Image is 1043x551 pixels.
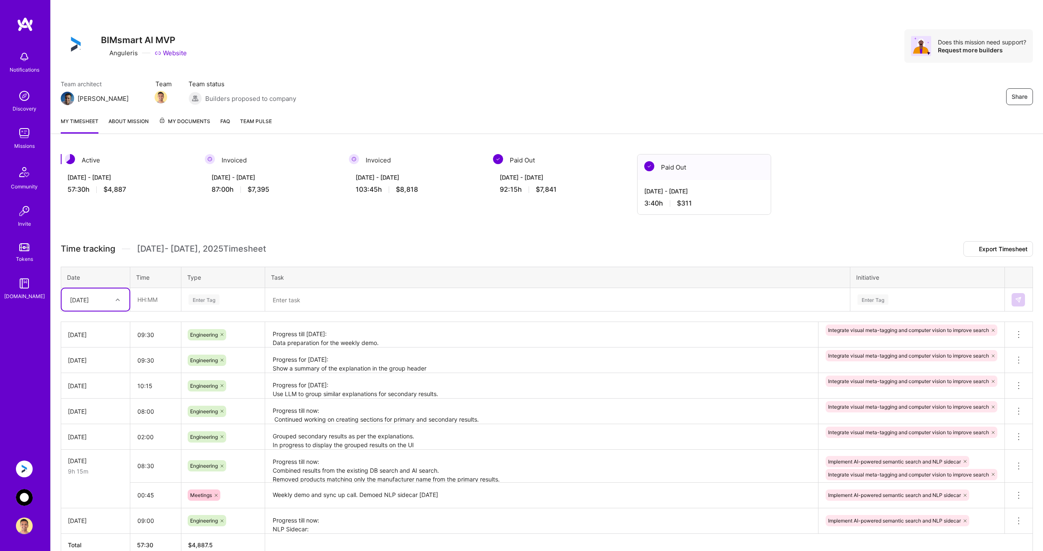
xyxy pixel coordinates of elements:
button: Share [1006,88,1033,105]
span: Engineering [190,518,218,524]
a: Team Pulse [240,117,272,134]
div: 92:15 h [500,185,620,194]
input: HH:MM [131,288,181,311]
img: Team Member Avatar [155,91,167,103]
div: [DATE] - [DATE] [644,187,764,196]
span: Team Pulse [240,118,272,124]
div: 9h 15m [68,467,123,476]
img: Invoiced [205,154,215,164]
input: HH:MM [131,375,181,397]
img: bell [16,49,33,65]
img: Anguleris: BIMsmart AI MVP [16,461,33,477]
a: Anguleris: BIMsmart AI MVP [14,461,35,477]
textarea: Grouped secondary results as per the explanations. In progress to display the grouped results on ... [266,425,817,449]
a: User Avatar [14,518,35,534]
div: Discovery [13,104,36,113]
img: Submit [1015,296,1022,303]
span: $4,887 [103,185,126,194]
span: My Documents [159,117,210,126]
img: Builders proposed to company [188,92,202,105]
span: $7,395 [248,185,269,194]
div: Tokens [16,255,33,263]
span: Engineering [190,408,218,415]
span: $ 4,887.5 [188,541,213,548]
div: Invite [18,219,31,228]
img: Community [14,162,34,182]
span: Engineering [190,463,218,469]
img: Invite [16,203,33,219]
a: My Documents [159,117,210,134]
div: Anguleris [101,49,138,57]
div: 103:45 h [356,185,476,194]
span: Integrate visual meta-tagging and computer vision to improve search [828,327,989,333]
span: Engineering [190,357,218,363]
input: HH:MM [131,455,181,477]
div: [DATE] [68,407,123,416]
div: Active [61,154,195,166]
input: HH:MM [131,484,181,506]
span: Team architect [61,80,139,88]
div: Does this mission need support? [938,38,1026,46]
span: Integrate visual meta-tagging and computer vision to improve search [828,404,989,410]
a: FAQ [220,117,230,134]
div: Enter Tag [188,293,219,306]
div: [DATE] [68,433,123,441]
span: $311 [677,199,692,208]
img: AnyTeam: Team for AI-Powered Sales Platform [16,489,33,506]
div: Initiative [856,273,999,282]
div: Invoiced [349,154,483,166]
div: [DATE] - [DATE] [500,173,620,182]
img: guide book [16,275,33,292]
input: HH:MM [131,324,181,346]
span: Share [1012,93,1028,101]
div: [DATE] [70,295,89,304]
div: [DATE] - [DATE] [356,173,476,182]
div: 87:00 h [212,185,332,194]
span: Implement AI-powered semantic search and NLP sidecar [828,518,961,524]
img: Invoiced [349,154,359,164]
img: User Avatar [16,518,33,534]
div: Time [136,273,175,282]
span: $8,818 [396,185,418,194]
div: [DATE] [68,381,123,390]
span: Builders proposed to company [205,94,296,103]
h3: BIMsmart AI MVP [101,35,187,45]
span: Engineering [190,383,218,389]
img: Avatar [911,36,931,56]
span: Team [155,80,172,88]
div: Enter Tag [857,293,888,306]
a: Website [155,49,187,57]
a: My timesheet [61,117,98,134]
textarea: Progress for [DATE]: Show a summary of the explanation in the group header Do not show field name... [266,348,817,372]
span: [DATE] - [DATE] , 2025 Timesheet [137,244,266,254]
i: icon Chevron [116,298,120,302]
textarea: Progress till now: Combined results from the existing DB search and AI search. Removed products m... [266,451,817,482]
i: icon Download [969,247,976,252]
button: Export Timesheet [963,241,1033,257]
input: HH:MM [131,426,181,448]
span: Integrate visual meta-tagging and computer vision to improve search [828,429,989,435]
div: [DATE] [68,516,123,525]
img: logo [17,17,34,32]
div: [DATE] - [DATE] [212,173,332,182]
input: HH:MM [131,510,181,532]
img: Paid Out [493,154,503,164]
div: [PERSON_NAME] [77,94,129,103]
div: [DATE] [68,330,123,339]
a: About Mission [108,117,149,134]
img: teamwork [16,125,33,142]
textarea: Progress till [DATE]: Data preparation for the weekly demo. Filter results within secondary searc... [266,323,817,347]
th: Date [61,267,130,288]
div: Request more builders [938,46,1026,54]
div: Missions [14,142,35,150]
div: Paid Out [493,154,627,166]
th: Task [265,267,850,288]
span: $7,841 [536,185,557,194]
div: [DATE] - [DATE] [67,173,188,182]
span: Meetings [190,492,212,498]
a: AnyTeam: Team for AI-Powered Sales Platform [14,489,35,506]
div: Paid Out [638,154,771,180]
div: Invoiced [205,154,339,166]
span: Engineering [190,434,218,440]
textarea: Weekly demo and sync up call. Demoed NLP sidecar [DATE] [266,484,817,507]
